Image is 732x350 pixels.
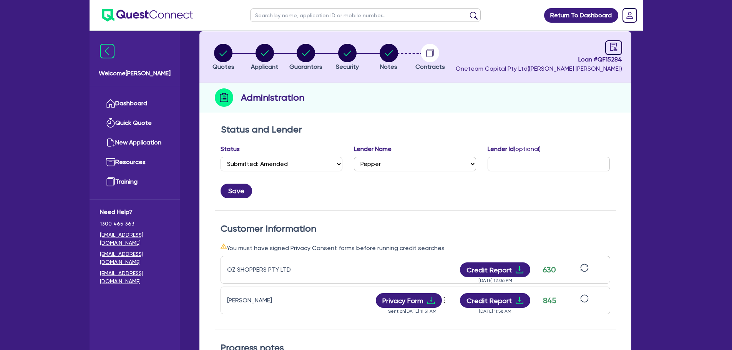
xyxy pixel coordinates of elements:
[442,294,448,307] button: Dropdown toggle
[376,293,442,308] button: Privacy Formdownload
[100,94,169,113] a: Dashboard
[515,265,524,274] span: download
[212,63,234,70] span: Quotes
[514,145,541,153] span: (optional)
[580,264,589,272] span: sync
[212,43,235,72] button: Quotes
[102,9,193,22] img: quest-connect-logo-blue
[460,262,530,277] button: Credit Reportdownload
[99,69,171,78] span: Welcome [PERSON_NAME]
[221,243,610,253] div: You must have signed Privacy Consent forms before running credit searches
[578,294,591,307] button: sync
[354,144,392,154] label: Lender Name
[100,153,169,172] a: Resources
[460,293,530,308] button: Credit Reportdownload
[100,172,169,192] a: Training
[221,124,610,135] h2: Status and Lender
[100,207,169,217] span: Need Help?
[380,63,397,70] span: Notes
[251,43,279,72] button: Applicant
[335,43,359,72] button: Security
[415,63,445,70] span: Contracts
[415,43,445,72] button: Contracts
[336,63,359,70] span: Security
[100,44,115,58] img: icon-menu-close
[221,144,240,154] label: Status
[515,296,524,305] span: download
[456,65,622,72] span: Oneteam Capital Pty Ltd ( [PERSON_NAME] [PERSON_NAME] )
[456,55,622,64] span: Loan # QF15284
[289,63,322,70] span: Guarantors
[227,296,323,305] div: [PERSON_NAME]
[578,263,591,277] button: sync
[106,177,115,186] img: training
[251,63,278,70] span: Applicant
[106,118,115,128] img: quick-quote
[580,294,589,303] span: sync
[250,8,481,22] input: Search by name, application ID or mobile number...
[241,91,304,105] h2: Administration
[609,43,618,51] span: audit
[540,295,559,306] div: 845
[106,158,115,167] img: resources
[289,43,323,72] button: Guarantors
[100,133,169,153] a: New Application
[221,184,252,198] button: Save
[544,8,618,23] a: Return To Dashboard
[620,5,640,25] a: Dropdown toggle
[100,231,169,247] a: [EMAIL_ADDRESS][DOMAIN_NAME]
[106,138,115,147] img: new-application
[540,264,559,275] div: 630
[100,250,169,266] a: [EMAIL_ADDRESS][DOMAIN_NAME]
[227,265,323,274] div: OZ SHOPPERS PTY LTD
[100,269,169,285] a: [EMAIL_ADDRESS][DOMAIN_NAME]
[488,144,541,154] label: Lender Id
[440,294,448,306] span: more
[100,220,169,228] span: 1300 465 363
[221,223,610,234] h2: Customer Information
[427,296,436,305] span: download
[221,243,227,249] span: warning
[215,88,233,107] img: step-icon
[379,43,398,72] button: Notes
[100,113,169,133] a: Quick Quote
